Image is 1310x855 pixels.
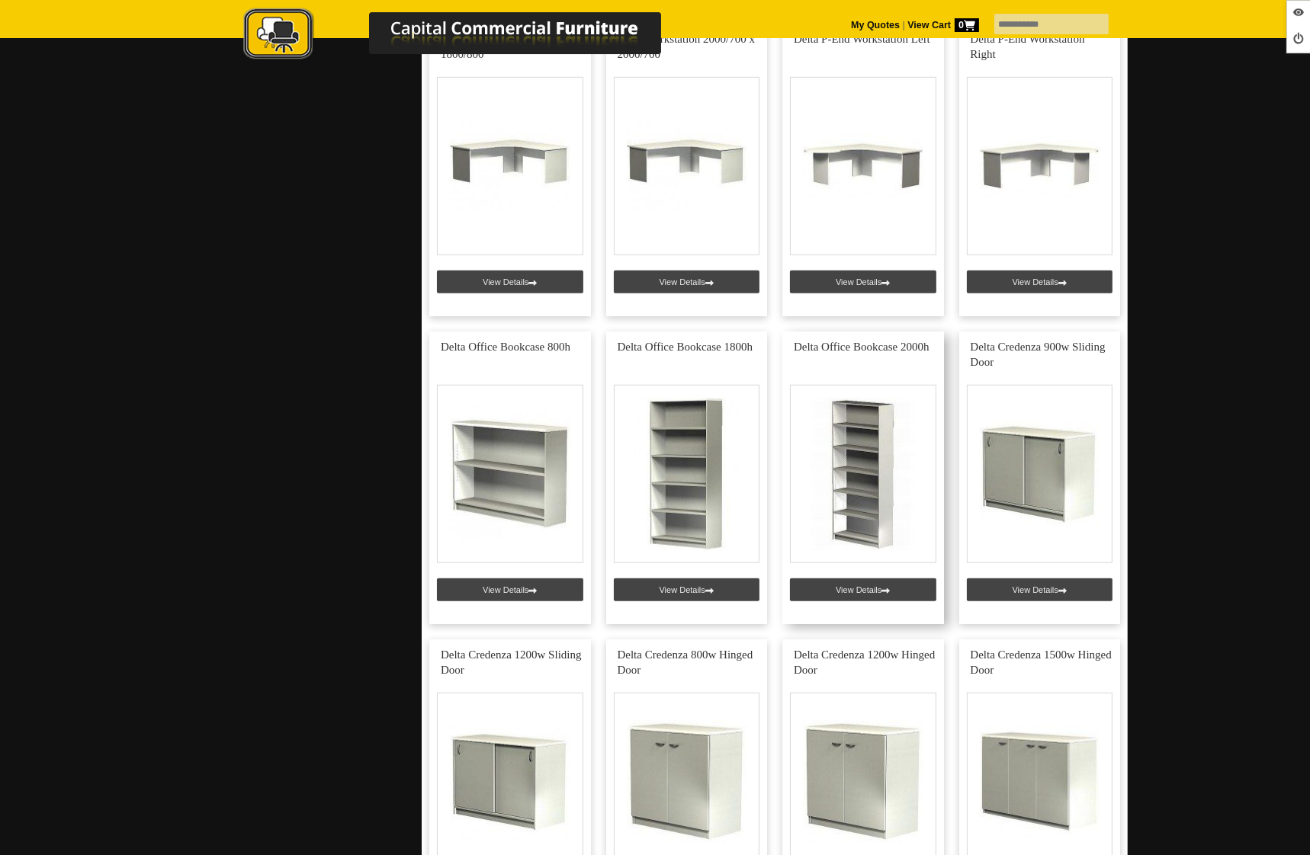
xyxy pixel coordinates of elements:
strong: View Cart [907,20,979,30]
a: View Cart0 [905,20,979,30]
img: Capital Commercial Furniture Logo [201,8,735,63]
a: My Quotes [851,20,900,30]
span: 0 [955,18,979,32]
a: Capital Commercial Furniture Logo [201,8,735,68]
